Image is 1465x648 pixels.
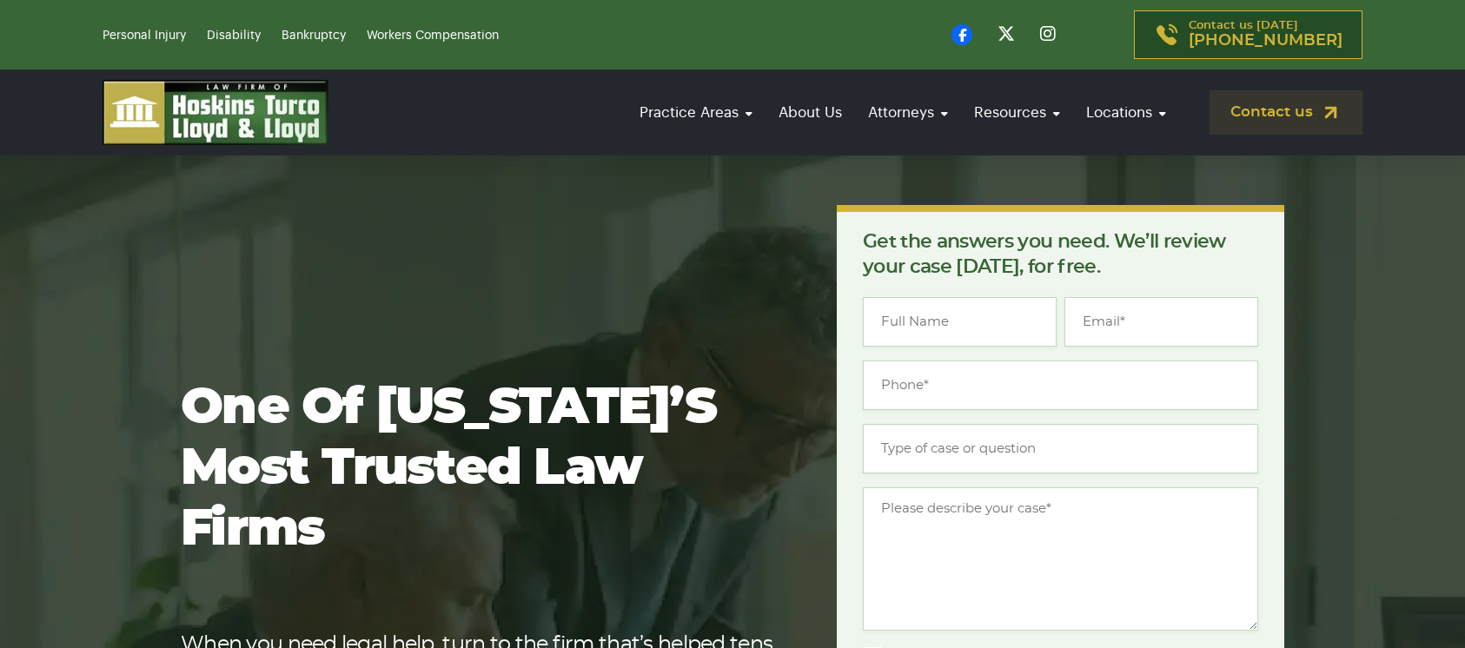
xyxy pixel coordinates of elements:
[1064,297,1258,347] input: Email*
[103,30,186,42] a: Personal Injury
[282,30,346,42] a: Bankruptcy
[1077,88,1175,137] a: Locations
[859,88,957,137] a: Attorneys
[207,30,261,42] a: Disability
[1134,10,1362,59] a: Contact us [DATE][PHONE_NUMBER]
[863,297,1057,347] input: Full Name
[367,30,499,42] a: Workers Compensation
[863,360,1258,410] input: Phone*
[1189,20,1342,50] p: Contact us [DATE]
[965,88,1069,137] a: Resources
[863,424,1258,473] input: Type of case or question
[631,88,761,137] a: Practice Areas
[103,80,328,145] img: logo
[1189,32,1342,50] span: [PHONE_NUMBER]
[181,378,781,560] h1: One of [US_STATE]’s most trusted law firms
[1210,90,1362,135] a: Contact us
[863,229,1258,280] p: Get the answers you need. We’ll review your case [DATE], for free.
[770,88,851,137] a: About Us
